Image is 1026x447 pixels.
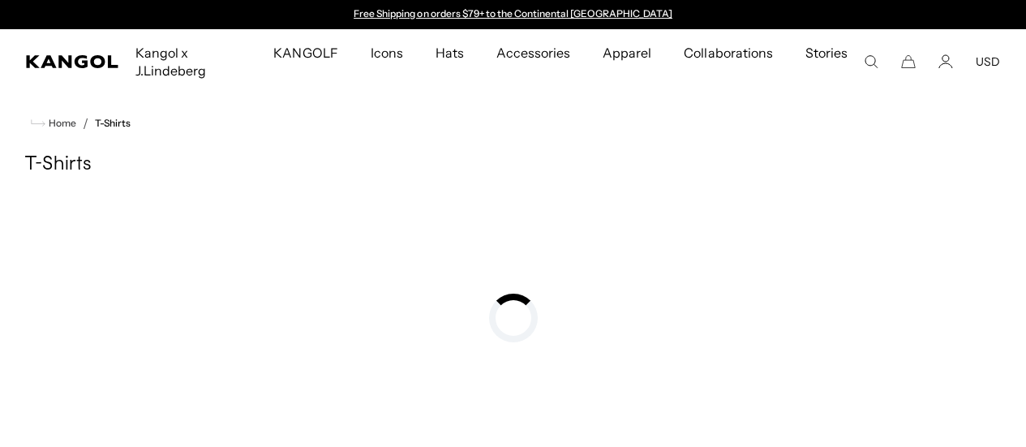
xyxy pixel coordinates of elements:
[346,8,680,21] div: Announcement
[603,29,651,76] span: Apparel
[346,8,680,21] div: 1 of 2
[45,118,76,129] span: Home
[76,114,88,133] li: /
[436,29,464,76] span: Hats
[371,29,403,76] span: Icons
[805,29,848,94] span: Stories
[354,7,672,19] a: Free Shipping on orders $79+ to the Continental [GEOGRAPHIC_DATA]
[346,8,680,21] slideshow-component: Announcement bar
[976,54,1000,69] button: USD
[273,29,337,76] span: KANGOLF
[668,29,788,76] a: Collaborations
[684,29,772,76] span: Collaborations
[26,55,119,68] a: Kangol
[901,54,916,69] button: Cart
[257,29,354,76] a: KANGOLF
[419,29,480,76] a: Hats
[119,29,257,94] a: Kangol x J.Lindeberg
[95,118,131,129] a: T-Shirts
[31,116,76,131] a: Home
[135,29,241,94] span: Kangol x J.Lindeberg
[480,29,586,76] a: Accessories
[938,54,953,69] a: Account
[586,29,668,76] a: Apparel
[864,54,878,69] summary: Search here
[354,29,419,76] a: Icons
[496,29,570,76] span: Accessories
[24,153,1002,177] h1: T-Shirts
[789,29,864,94] a: Stories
